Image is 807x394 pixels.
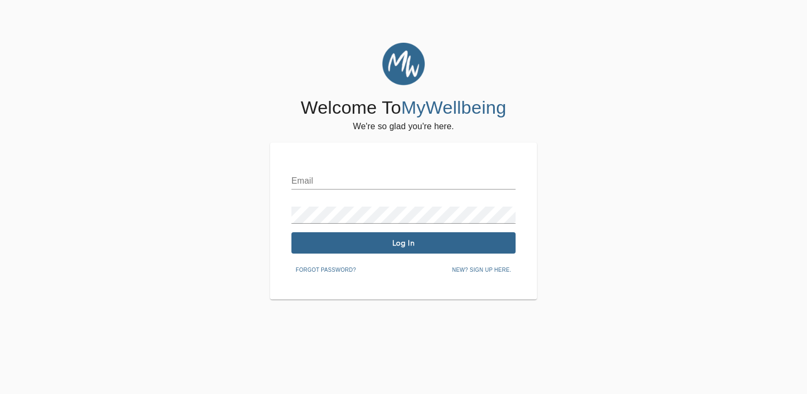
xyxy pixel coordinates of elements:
span: Forgot password? [296,265,356,275]
h4: Welcome To [300,97,506,119]
h6: We're so glad you're here. [353,119,454,134]
a: Forgot password? [291,265,360,273]
button: New? Sign up here. [448,262,516,278]
button: Log In [291,232,516,254]
span: Log In [296,238,511,248]
img: MyWellbeing [382,43,425,85]
span: New? Sign up here. [452,265,511,275]
span: MyWellbeing [401,97,507,117]
button: Forgot password? [291,262,360,278]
